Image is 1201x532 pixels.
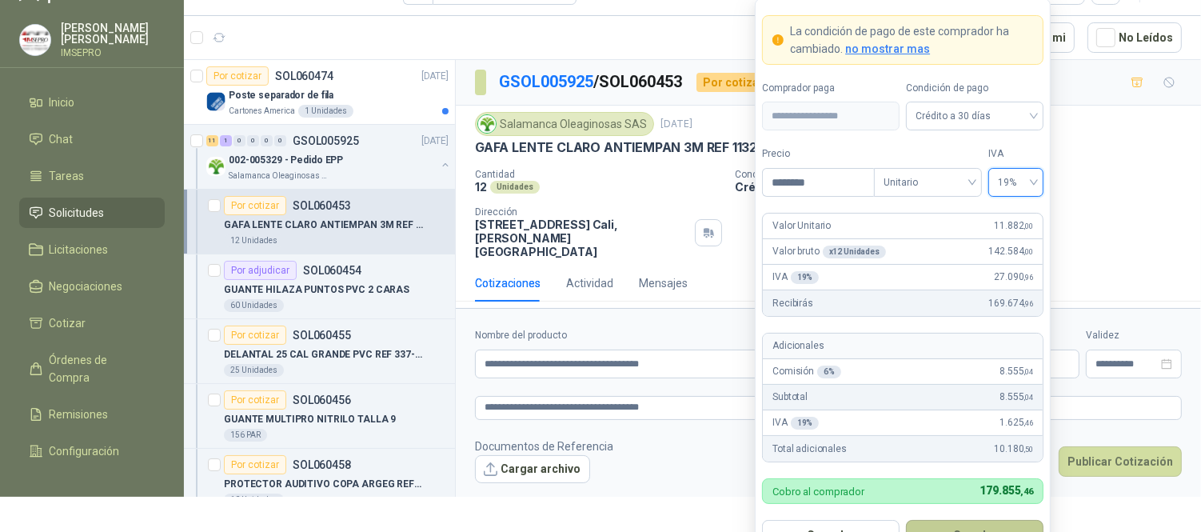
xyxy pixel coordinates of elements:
[478,115,496,133] img: Company Logo
[50,130,74,148] span: Chat
[995,218,1034,234] span: 11.882
[475,112,654,136] div: Salamanca Oleaginosas SAS
[845,42,930,55] span: no mostrar mas
[790,22,1033,58] p: La condición de pago de este comprador ha cambiado.
[19,234,165,265] a: Licitaciones
[1024,299,1034,308] span: ,96
[988,146,1043,162] label: IVA
[61,48,165,58] p: IMSEPRO
[19,399,165,430] a: Remisiones
[1024,393,1034,402] span: ,04
[224,347,423,362] p: DELANTAL 25 CAL GRANDE PVC REF 337-30
[884,170,972,194] span: Unitario
[50,204,105,222] span: Solicitudes
[224,364,284,377] div: 25 Unidades
[1086,328,1182,343] label: Validez
[1024,222,1034,230] span: ,00
[475,274,541,292] div: Cotizaciones
[19,308,165,338] a: Cotizar
[1024,273,1034,282] span: ,96
[293,200,351,211] p: SOL060453
[1000,415,1033,430] span: 1.625
[293,459,351,470] p: SOL060458
[989,296,1034,311] span: 169.674
[275,70,333,82] p: SOL060474
[1000,364,1033,379] span: 8.555
[184,190,455,254] a: Por cotizarSOL060453GAFA LENTE CLARO ANTIEMPAN 3M REF 1132912 Unidades
[762,146,874,162] label: Precio
[735,169,1195,180] p: Condición de pago
[762,81,900,96] label: Comprador paga
[224,494,284,506] div: 10 Unidades
[247,135,259,146] div: 0
[184,254,455,319] a: Por adjudicarSOL060454GUANTE HILAZA PUNTOS PVC 2 CARAS60 Unidades
[274,135,286,146] div: 0
[298,105,353,118] div: 1 Unidades
[61,22,165,45] p: [PERSON_NAME] [PERSON_NAME]
[906,81,1043,96] label: Condición de pago
[566,274,613,292] div: Actividad
[475,180,487,194] p: 12
[184,60,455,125] a: Por cotizarSOL060474[DATE] Company LogoPoste separador de filaCartones America1 Unidades
[660,117,692,132] p: [DATE]
[224,390,286,410] div: Por cotizar
[206,135,218,146] div: 11
[475,139,766,156] p: GAFA LENTE CLARO ANTIEMPAN 3M REF 11329
[772,442,847,457] p: Total adicionales
[817,366,841,378] div: 6 %
[1024,418,1034,427] span: ,46
[206,92,225,111] img: Company Logo
[1024,367,1034,376] span: ,04
[19,161,165,191] a: Tareas
[1024,445,1034,454] span: ,50
[229,88,333,103] p: Poste separador de fila
[224,455,286,474] div: Por cotizar
[293,394,351,406] p: SOL060456
[50,314,86,332] span: Cotizar
[772,244,886,259] p: Valor bruto
[1024,247,1034,256] span: ,00
[1000,390,1033,405] span: 8.555
[20,25,50,55] img: Company Logo
[490,181,540,194] div: Unidades
[303,265,361,276] p: SOL060454
[229,170,329,182] p: Salamanca Oleaginosas SAS
[19,124,165,154] a: Chat
[998,170,1034,194] span: 19%
[19,198,165,228] a: Solicitudes
[206,66,269,86] div: Por cotizar
[475,206,688,218] p: Dirección
[475,455,590,484] button: Cargar archivo
[772,415,819,430] p: IVA
[224,477,423,492] p: PROTECTOR AUDITIVO COPA ARGEG REF 9098
[229,153,343,168] p: 002-005329 - Pedido EPP
[1059,446,1182,477] button: Publicar Cotización
[261,135,273,146] div: 0
[50,94,75,111] span: Inicio
[791,417,820,430] div: 19 %
[980,484,1034,497] span: 179.855
[206,131,452,182] a: 11 1 0 0 0 0 GSOL005925[DATE] Company Logo002-005329 - Pedido EPPSalamanca Oleaginosas SAS
[772,338,824,354] p: Adicionales
[184,319,455,384] a: Por cotizarSOL060455DELANTAL 25 CAL GRANDE PVC REF 337-3025 Unidades
[499,72,593,91] a: GSOL005925
[499,70,684,94] p: / SOL060453
[293,330,351,341] p: SOL060455
[735,180,1195,194] p: Crédito a 30 días
[916,104,1034,128] span: Crédito a 30 días
[421,69,449,84] p: [DATE]
[772,486,864,497] p: Cobro al comprador
[772,390,808,405] p: Subtotal
[475,328,856,343] label: Nombre del producto
[229,105,295,118] p: Cartones America
[206,157,225,176] img: Company Logo
[224,326,286,345] div: Por cotizar
[475,169,722,180] p: Cantidad
[220,135,232,146] div: 1
[19,87,165,118] a: Inicio
[224,196,286,215] div: Por cotizar
[772,270,819,285] p: IVA
[696,73,770,92] div: Por cotizar
[995,270,1034,285] span: 27.090
[995,442,1034,457] span: 10.180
